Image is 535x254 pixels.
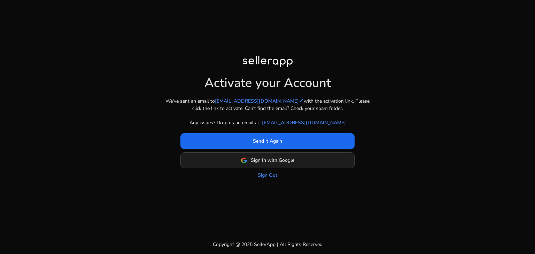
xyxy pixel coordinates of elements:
[251,157,294,164] span: Sign In with Google
[262,119,346,126] a: [EMAIL_ADDRESS][DOMAIN_NAME]
[163,97,372,112] p: We've sent an email to with the activation link. Please click the link to activate. Can't find th...
[241,157,247,164] img: google-logo.svg
[215,97,304,105] a: [EMAIL_ADDRESS][DOMAIN_NAME]
[258,172,277,179] a: Sign Out
[180,133,355,149] button: Send it Again
[204,70,331,90] h1: Activate your Account
[189,119,259,126] p: Any issues? Drop us an email at
[253,137,282,145] span: Send it Again
[180,152,355,168] button: Sign In with Google
[299,98,304,103] mat-icon: edit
